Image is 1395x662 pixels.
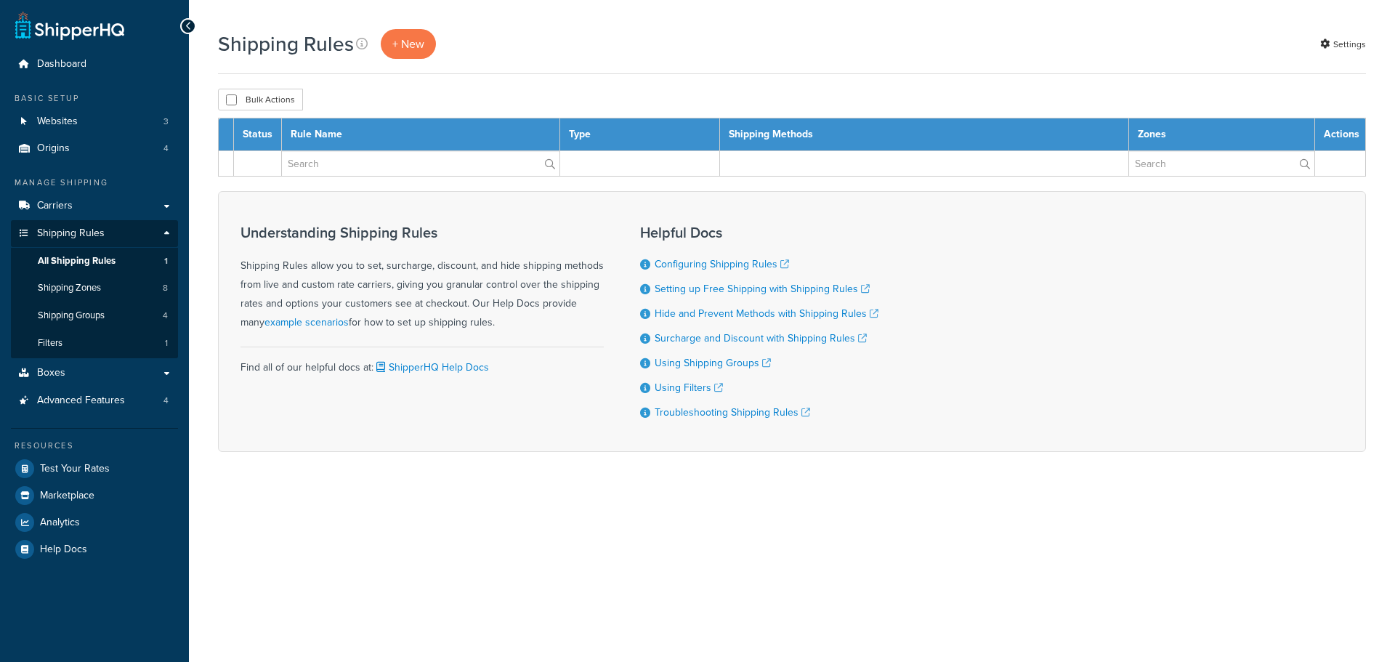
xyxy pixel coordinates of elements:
[11,302,178,329] li: Shipping Groups
[1315,118,1366,151] th: Actions
[40,517,80,529] span: Analytics
[37,395,125,407] span: Advanced Features
[218,89,303,110] button: Bulk Actions
[11,483,178,509] a: Marketplace
[11,193,178,219] a: Carriers
[560,118,720,151] th: Type
[720,118,1129,151] th: Shipping Methods
[11,220,178,358] li: Shipping Rules
[38,310,105,322] span: Shipping Groups
[655,281,870,296] a: Setting up Free Shipping with Shipping Rules
[11,135,178,162] li: Origins
[11,135,178,162] a: Origins 4
[11,248,178,275] a: All Shipping Rules 1
[240,347,604,377] div: Find all of our helpful docs at:
[11,440,178,452] div: Resources
[655,355,771,371] a: Using Shipping Groups
[11,302,178,329] a: Shipping Groups 4
[163,310,168,322] span: 4
[15,11,124,40] a: ShipperHQ Home
[1129,151,1314,176] input: Search
[240,225,604,241] h3: Understanding Shipping Rules
[11,92,178,105] div: Basic Setup
[1129,118,1315,151] th: Zones
[11,509,178,536] a: Analytics
[11,248,178,275] li: All Shipping Rules
[240,225,604,332] div: Shipping Rules allow you to set, surcharge, discount, and hide shipping methods from live and cus...
[163,395,169,407] span: 4
[234,118,282,151] th: Status
[655,331,867,346] a: Surcharge and Discount with Shipping Rules
[37,200,73,212] span: Carriers
[11,177,178,189] div: Manage Shipping
[264,315,349,330] a: example scenarios
[655,257,789,272] a: Configuring Shipping Rules
[218,30,354,58] h1: Shipping Rules
[1320,34,1366,55] a: Settings
[37,58,86,70] span: Dashboard
[11,108,178,135] li: Websites
[163,282,168,294] span: 8
[11,330,178,357] li: Filters
[655,380,723,395] a: Using Filters
[37,142,70,155] span: Origins
[38,282,101,294] span: Shipping Zones
[11,275,178,302] a: Shipping Zones 8
[655,306,878,321] a: Hide and Prevent Methods with Shipping Rules
[373,360,489,375] a: ShipperHQ Help Docs
[11,387,178,414] li: Advanced Features
[11,275,178,302] li: Shipping Zones
[38,255,116,267] span: All Shipping Rules
[11,51,178,78] a: Dashboard
[11,330,178,357] a: Filters 1
[165,337,168,350] span: 1
[11,360,178,387] a: Boxes
[37,227,105,240] span: Shipping Rules
[11,387,178,414] a: Advanced Features 4
[163,116,169,128] span: 3
[655,405,810,420] a: Troubleshooting Shipping Rules
[37,116,78,128] span: Websites
[163,142,169,155] span: 4
[381,29,436,59] p: + New
[37,367,65,379] span: Boxes
[164,255,168,267] span: 1
[11,536,178,562] a: Help Docs
[38,337,62,350] span: Filters
[40,490,94,502] span: Marketplace
[640,225,878,241] h3: Helpful Docs
[40,544,87,556] span: Help Docs
[282,151,559,176] input: Search
[282,118,560,151] th: Rule Name
[11,220,178,247] a: Shipping Rules
[40,463,110,475] span: Test Your Rates
[11,456,178,482] a: Test Your Rates
[11,108,178,135] a: Websites 3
